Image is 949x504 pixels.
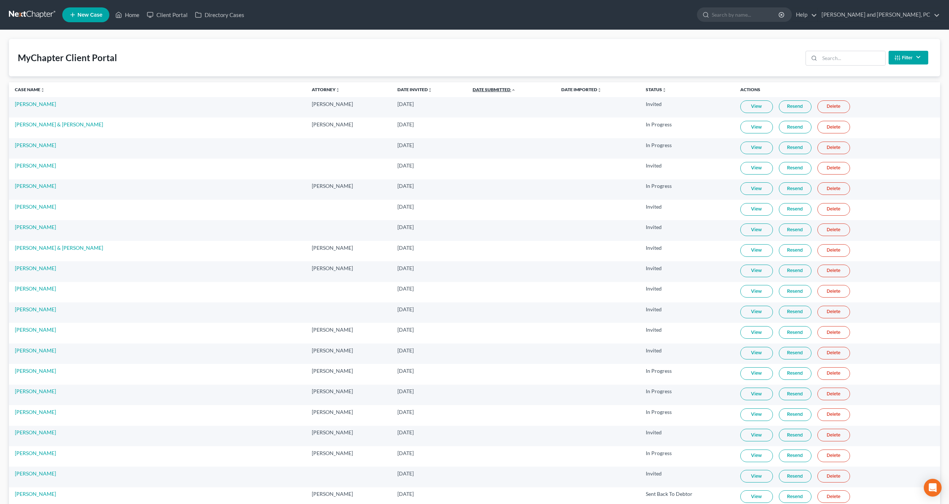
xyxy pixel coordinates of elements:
[112,8,143,21] a: Home
[15,285,56,292] a: [PERSON_NAME]
[640,261,734,282] td: Invited
[646,87,667,92] a: Statusunfold_more
[817,429,850,441] a: Delete
[15,368,56,374] a: [PERSON_NAME]
[640,405,734,425] td: In Progress
[306,446,391,467] td: [PERSON_NAME]
[397,326,414,333] span: [DATE]
[15,245,103,251] a: [PERSON_NAME] & [PERSON_NAME]
[312,87,340,92] a: Attorneyunfold_more
[15,429,56,435] a: [PERSON_NAME]
[15,142,56,148] a: [PERSON_NAME]
[779,306,811,318] a: Resend
[779,470,811,483] a: Resend
[640,159,734,179] td: Invited
[740,182,773,195] a: View
[597,88,602,92] i: unfold_more
[712,8,780,21] input: Search by name...
[740,265,773,277] a: View
[15,87,45,92] a: Case Nameunfold_more
[640,323,734,343] td: Invited
[779,100,811,113] a: Resend
[306,344,391,364] td: [PERSON_NAME]
[740,142,773,154] a: View
[15,121,103,127] a: [PERSON_NAME] & [PERSON_NAME]
[740,100,773,113] a: View
[397,87,432,92] a: Date Invitedunfold_more
[640,241,734,261] td: Invited
[889,51,928,64] button: Filter
[817,408,850,421] a: Delete
[817,306,850,318] a: Delete
[740,429,773,441] a: View
[924,479,942,497] div: Open Intercom Messenger
[428,88,432,92] i: unfold_more
[817,285,850,298] a: Delete
[779,203,811,216] a: Resend
[817,162,850,175] a: Delete
[397,491,414,497] span: [DATE]
[306,261,391,282] td: [PERSON_NAME]
[15,183,56,189] a: [PERSON_NAME]
[15,306,56,312] a: [PERSON_NAME]
[640,385,734,405] td: In Progress
[817,470,850,483] a: Delete
[561,87,602,92] a: Date Importedunfold_more
[77,12,102,18] span: New Case
[15,224,56,230] a: [PERSON_NAME]
[817,265,850,277] a: Delete
[740,450,773,462] a: View
[779,265,811,277] a: Resend
[640,467,734,487] td: Invited
[779,244,811,257] a: Resend
[779,326,811,339] a: Resend
[779,223,811,236] a: Resend
[306,385,391,405] td: [PERSON_NAME]
[306,364,391,384] td: [PERSON_NAME]
[779,285,811,298] a: Resend
[740,285,773,298] a: View
[397,162,414,169] span: [DATE]
[397,101,414,107] span: [DATE]
[397,285,414,292] span: [DATE]
[779,450,811,462] a: Resend
[734,82,940,97] th: Actions
[817,367,850,380] a: Delete
[740,408,773,421] a: View
[740,388,773,400] a: View
[15,162,56,169] a: [PERSON_NAME]
[779,429,811,441] a: Resend
[397,429,414,435] span: [DATE]
[640,302,734,323] td: Invited
[397,121,414,127] span: [DATE]
[15,347,56,354] a: [PERSON_NAME]
[779,347,811,359] a: Resend
[740,244,773,257] a: View
[15,450,56,456] a: [PERSON_NAME]
[640,200,734,220] td: Invited
[817,244,850,257] a: Delete
[817,223,850,236] a: Delete
[640,117,734,138] td: In Progress
[306,179,391,200] td: [PERSON_NAME]
[740,162,773,175] a: View
[306,426,391,446] td: [PERSON_NAME]
[397,224,414,230] span: [DATE]
[335,88,340,92] i: unfold_more
[740,121,773,133] a: View
[817,326,850,339] a: Delete
[640,344,734,364] td: Invited
[397,203,414,210] span: [DATE]
[817,142,850,154] a: Delete
[779,388,811,400] a: Resend
[640,446,734,467] td: In Progress
[740,367,773,380] a: View
[306,323,391,343] td: [PERSON_NAME]
[15,265,56,271] a: [PERSON_NAME]
[397,409,414,415] span: [DATE]
[740,470,773,483] a: View
[15,470,56,477] a: [PERSON_NAME]
[820,51,885,65] input: Search...
[15,491,56,497] a: [PERSON_NAME]
[397,388,414,394] span: [DATE]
